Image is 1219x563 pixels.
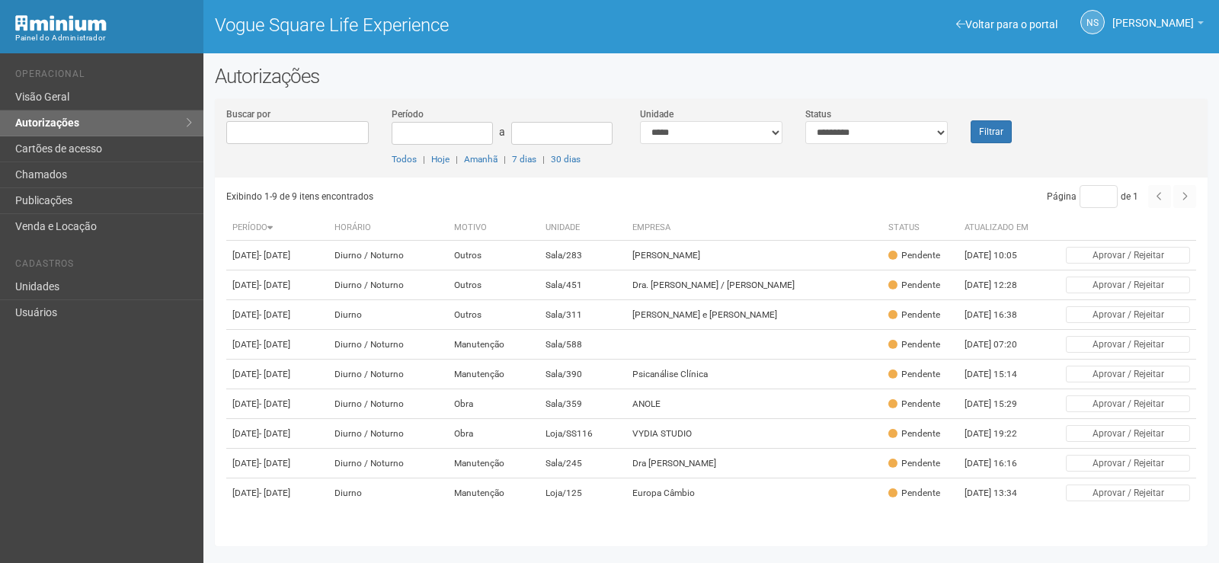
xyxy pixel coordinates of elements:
[539,270,626,300] td: Sala/451
[971,120,1012,143] button: Filtrar
[958,270,1042,300] td: [DATE] 12:28
[542,154,545,165] span: |
[539,478,626,508] td: Loja/125
[956,18,1057,30] a: Voltar para o portal
[539,241,626,270] td: Sala/283
[539,216,626,241] th: Unidade
[805,107,831,121] label: Status
[626,478,881,508] td: Europa Câmbio
[1112,2,1194,29] span: Nicolle Silva
[640,107,673,121] label: Unidade
[1080,10,1105,34] a: NS
[392,154,417,165] a: Todos
[259,428,290,439] span: - [DATE]
[958,478,1042,508] td: [DATE] 13:34
[448,478,539,508] td: Manutenção
[259,250,290,261] span: - [DATE]
[259,339,290,350] span: - [DATE]
[215,65,1208,88] h2: Autorizações
[958,216,1042,241] th: Atualizado em
[456,154,458,165] span: |
[328,241,448,270] td: Diurno / Noturno
[328,216,448,241] th: Horário
[1066,336,1190,353] button: Aprovar / Rejeitar
[226,330,329,360] td: [DATE]
[504,154,506,165] span: |
[259,458,290,469] span: - [DATE]
[226,107,270,121] label: Buscar por
[626,241,881,270] td: [PERSON_NAME]
[448,241,539,270] td: Outros
[1066,366,1190,382] button: Aprovar / Rejeitar
[392,107,424,121] label: Período
[448,389,539,419] td: Obra
[958,449,1042,478] td: [DATE] 16:16
[448,216,539,241] th: Motivo
[512,154,536,165] a: 7 dias
[226,300,329,330] td: [DATE]
[448,270,539,300] td: Outros
[226,419,329,449] td: [DATE]
[328,360,448,389] td: Diurno / Noturno
[958,360,1042,389] td: [DATE] 15:14
[448,419,539,449] td: Obra
[1066,455,1190,472] button: Aprovar / Rejeitar
[328,389,448,419] td: Diurno / Noturno
[226,270,329,300] td: [DATE]
[1066,395,1190,412] button: Aprovar / Rejeitar
[448,360,539,389] td: Manutenção
[226,478,329,508] td: [DATE]
[259,398,290,409] span: - [DATE]
[888,457,940,470] div: Pendente
[328,449,448,478] td: Diurno / Noturno
[958,419,1042,449] td: [DATE] 19:22
[1066,425,1190,442] button: Aprovar / Rejeitar
[888,427,940,440] div: Pendente
[626,419,881,449] td: VYDIA STUDIO
[888,368,940,381] div: Pendente
[1066,485,1190,501] button: Aprovar / Rejeitar
[958,389,1042,419] td: [DATE] 15:29
[328,330,448,360] td: Diurno / Noturno
[626,449,881,478] td: Dra [PERSON_NAME]
[539,389,626,419] td: Sala/359
[958,241,1042,270] td: [DATE] 10:05
[226,241,329,270] td: [DATE]
[259,309,290,320] span: - [DATE]
[15,69,192,85] li: Operacional
[448,330,539,360] td: Manutenção
[1112,19,1204,31] a: [PERSON_NAME]
[539,449,626,478] td: Sala/245
[551,154,581,165] a: 30 dias
[226,360,329,389] td: [DATE]
[888,309,940,321] div: Pendente
[1066,277,1190,293] button: Aprovar / Rejeitar
[259,280,290,290] span: - [DATE]
[626,270,881,300] td: Dra. [PERSON_NAME] / [PERSON_NAME]
[539,419,626,449] td: Loja/SS116
[539,300,626,330] td: Sala/311
[226,216,329,241] th: Período
[1066,247,1190,264] button: Aprovar / Rejeitar
[215,15,700,35] h1: Vogue Square Life Experience
[888,338,940,351] div: Pendente
[15,15,107,31] img: Minium
[539,360,626,389] td: Sala/390
[539,330,626,360] td: Sala/588
[958,300,1042,330] td: [DATE] 16:38
[15,258,192,274] li: Cadastros
[448,300,539,330] td: Outros
[448,449,539,478] td: Manutenção
[328,270,448,300] td: Diurno / Noturno
[626,216,881,241] th: Empresa
[626,300,881,330] td: [PERSON_NAME] e [PERSON_NAME]
[626,360,881,389] td: Psicanálise Clínica
[15,31,192,45] div: Painel do Administrador
[888,487,940,500] div: Pendente
[423,154,425,165] span: |
[888,279,940,292] div: Pendente
[226,185,706,208] div: Exibindo 1-9 de 9 itens encontrados
[499,126,505,138] span: a
[464,154,498,165] a: Amanhã
[328,478,448,508] td: Diurno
